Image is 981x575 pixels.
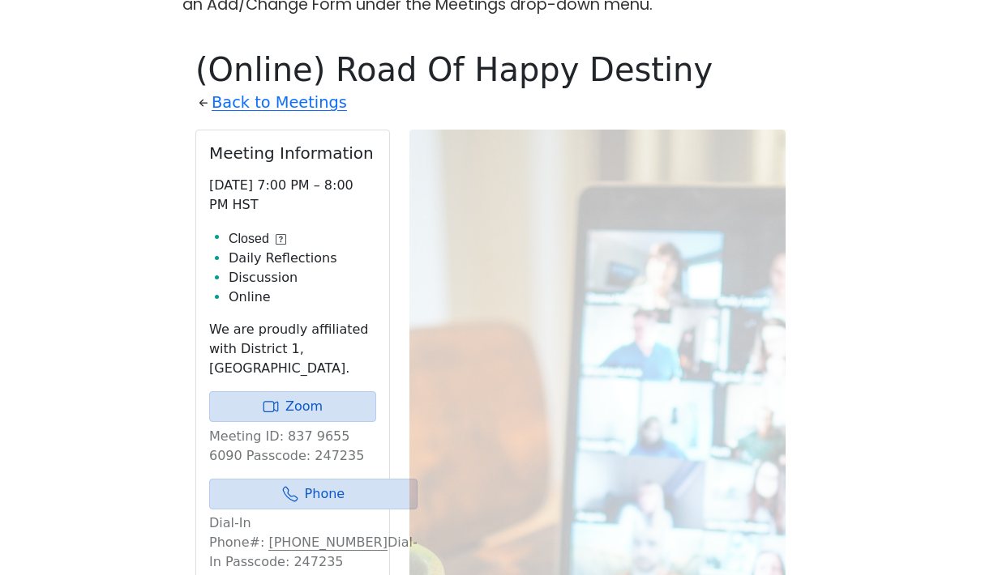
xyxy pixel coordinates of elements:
[229,287,376,307] li: Online
[209,513,418,572] p: Dial-In Phone#: Dial-In Passcode: 247235
[212,89,347,117] a: Back to Meetings
[195,50,786,89] h1: (Online) Road Of Happy Destiny
[209,391,376,422] a: Zoom
[229,268,376,287] li: Discussion
[209,427,376,466] p: Meeting ID: 837 9655 6090 Passcode: 247235
[209,479,418,509] a: Phone
[229,229,286,249] button: Closed
[209,143,376,163] h2: Meeting Information
[229,229,269,249] span: Closed
[229,249,376,268] li: Daily Reflections
[209,320,376,378] p: We are proudly affiliated with District 1, [GEOGRAPHIC_DATA].
[209,176,376,215] p: [DATE] 7:00 PM – 8:00 PM HST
